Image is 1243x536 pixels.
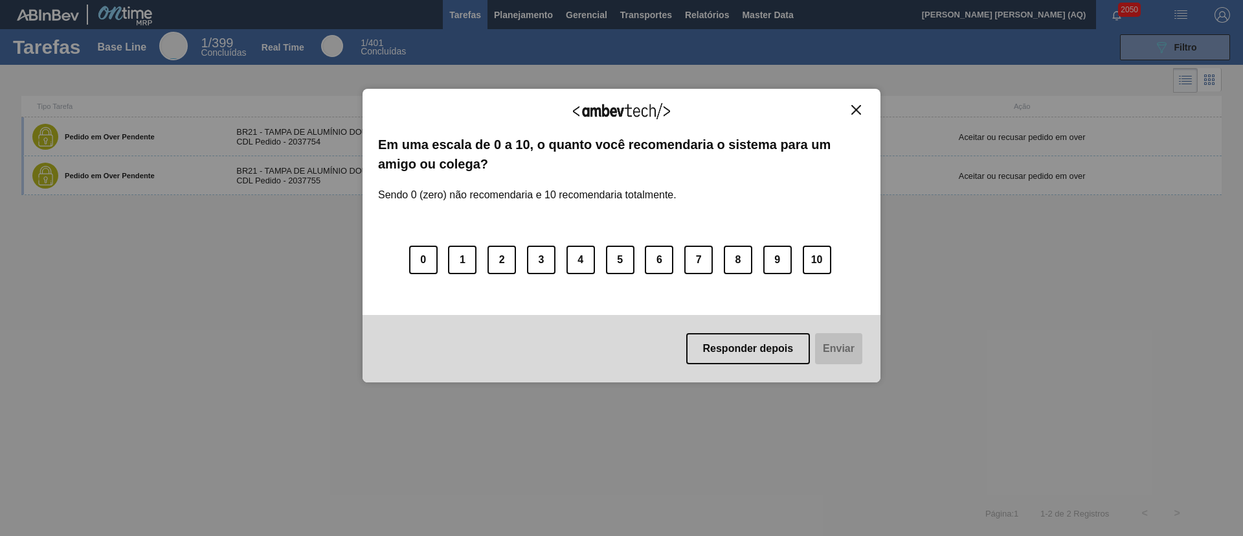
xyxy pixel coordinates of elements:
[724,246,752,274] button: 8
[378,135,865,174] label: Em uma escala de 0 a 10, o quanto você recomendaria o sistema para um amigo ou colega?
[645,246,673,274] button: 6
[606,246,634,274] button: 5
[527,246,555,274] button: 3
[409,246,438,274] button: 0
[851,105,861,115] img: Close
[566,246,595,274] button: 4
[448,246,476,274] button: 1
[686,333,811,364] button: Responder depois
[487,246,516,274] button: 2
[847,104,865,115] button: Close
[573,103,670,119] img: Logo Ambevtech
[763,246,792,274] button: 9
[803,246,831,274] button: 10
[684,246,713,274] button: 7
[378,174,677,201] label: Sendo 0 (zero) não recomendaria e 10 recomendaria totalmente.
